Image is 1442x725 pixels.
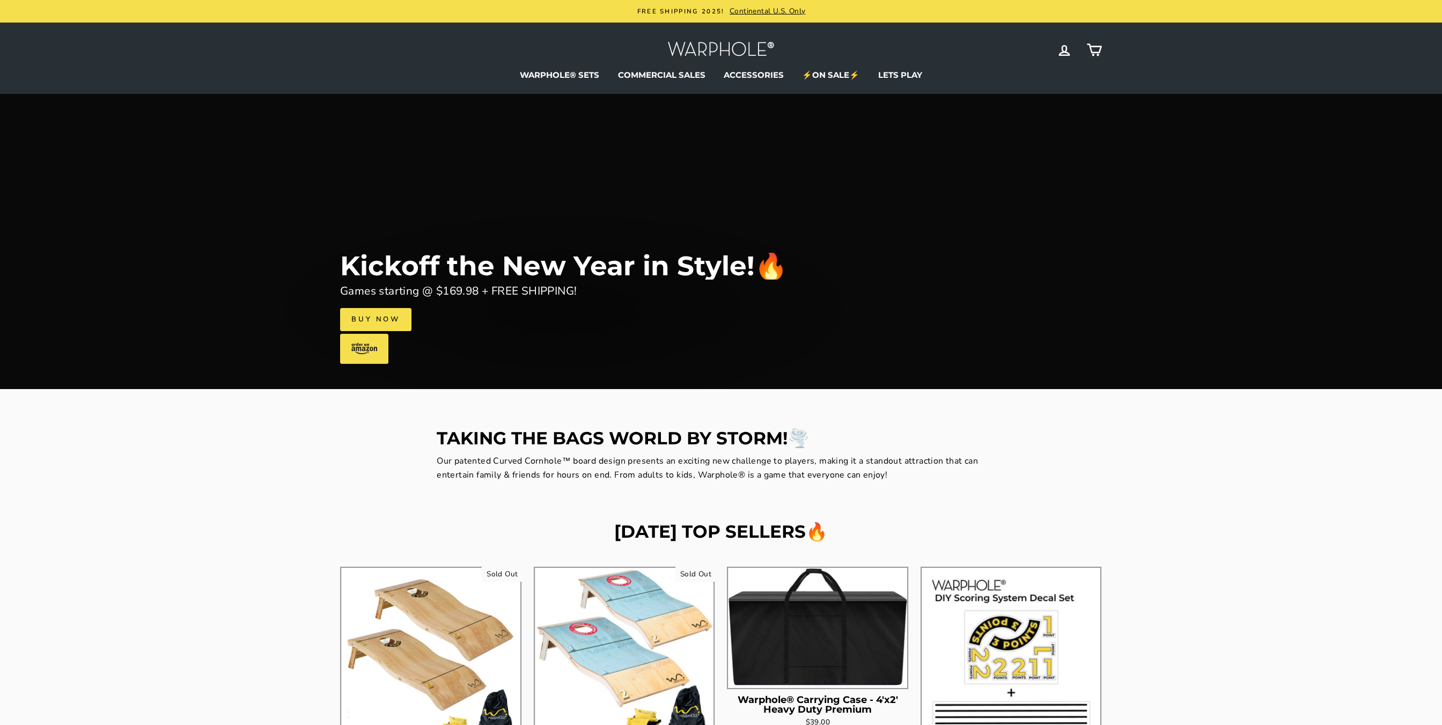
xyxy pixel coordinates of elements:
img: amazon-logo.svg [351,342,377,355]
p: Our patented Curved Cornhole™ board design presents an exciting new challenge to players, making ... [437,455,1005,482]
a: COMMERCIAL SALES [610,67,713,83]
span: Continental U.S. Only [727,6,805,16]
span: FREE SHIPPING 2025! [637,7,725,16]
div: Sold Out [482,567,521,582]
h2: TAKING THE BAGS WORLD BY STORM!🌪️ [437,429,1005,447]
a: WARPHOLE® SETS [512,67,607,83]
a: ACCESSORIES [716,67,792,83]
ul: Primary [340,67,1102,83]
a: LETS PLAY [870,67,930,83]
a: ⚡ON SALE⚡ [794,67,867,83]
h2: [DATE] TOP SELLERS🔥 [340,523,1102,540]
img: Warphole [667,39,775,62]
div: Sold Out [675,567,715,582]
div: Warphole® Carrying Case - 4'x2' Heavy Duty Premium [727,695,909,714]
div: Kickoff the New Year in Style!🔥 [340,253,788,280]
div: Games starting @ $169.98 + FREE SHIPPING! [340,282,577,300]
a: FREE SHIPPING 2025! Continental U.S. Only [343,5,1100,17]
a: Buy Now [340,308,411,331]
